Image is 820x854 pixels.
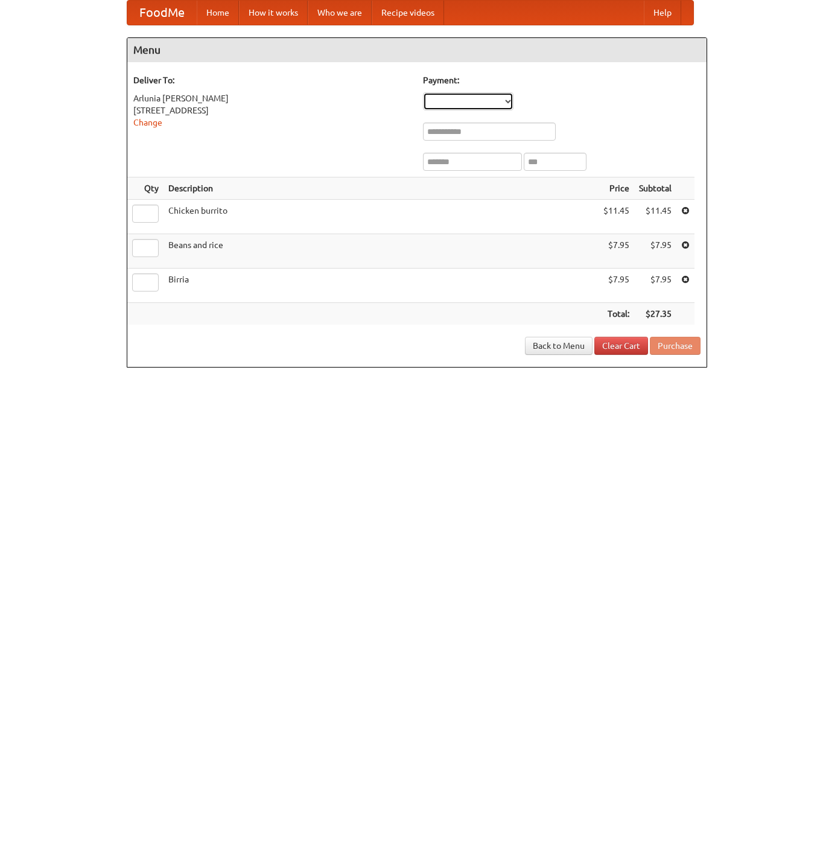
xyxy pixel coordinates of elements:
a: How it works [239,1,308,25]
a: Recipe videos [372,1,444,25]
h5: Deliver To: [133,74,411,86]
a: Help [644,1,681,25]
a: Change [133,118,162,127]
th: Description [164,177,599,200]
a: FoodMe [127,1,197,25]
button: Purchase [650,337,701,355]
th: Total: [599,303,634,325]
th: $27.35 [634,303,676,325]
div: [STREET_ADDRESS] [133,104,411,116]
th: Qty [127,177,164,200]
th: Price [599,177,634,200]
td: $7.95 [634,269,676,303]
td: Beans and rice [164,234,599,269]
td: Birria [164,269,599,303]
h5: Payment: [423,74,701,86]
a: Back to Menu [525,337,593,355]
td: $7.95 [599,234,634,269]
a: Who we are [308,1,372,25]
a: Clear Cart [594,337,648,355]
td: Chicken burrito [164,200,599,234]
td: $7.95 [599,269,634,303]
td: $11.45 [599,200,634,234]
th: Subtotal [634,177,676,200]
td: $11.45 [634,200,676,234]
div: Arlunia [PERSON_NAME] [133,92,411,104]
a: Home [197,1,239,25]
h4: Menu [127,38,707,62]
td: $7.95 [634,234,676,269]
